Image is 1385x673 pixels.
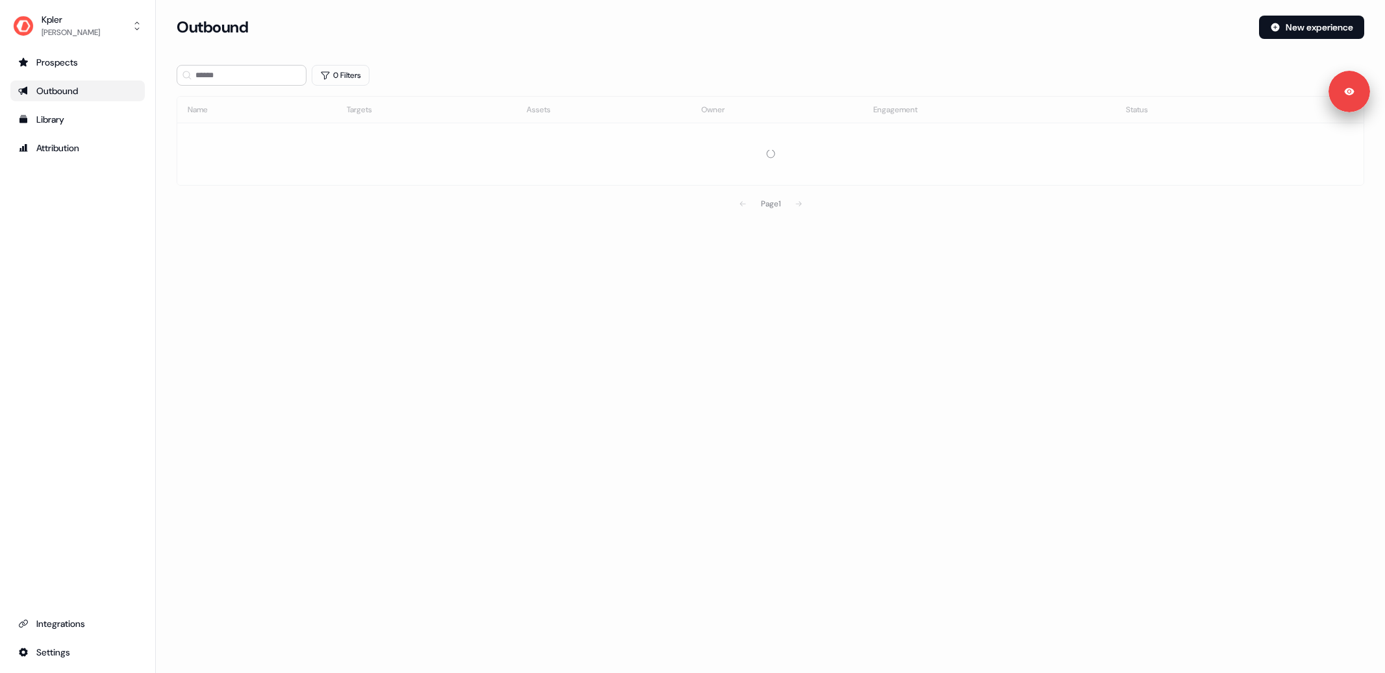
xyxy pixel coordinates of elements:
a: Go to outbound experience [10,80,145,101]
div: Settings [18,646,137,659]
div: Kpler [42,13,100,26]
div: Integrations [18,617,137,630]
a: Go to prospects [10,52,145,73]
div: Attribution [18,141,137,154]
div: Prospects [18,56,137,69]
a: Go to attribution [10,138,145,158]
div: [PERSON_NAME] [42,26,100,39]
button: Kpler[PERSON_NAME] [10,10,145,42]
h3: Outbound [177,18,248,37]
a: Go to templates [10,109,145,130]
button: 0 Filters [312,65,369,86]
button: New experience [1259,16,1364,39]
a: Go to integrations [10,642,145,663]
div: Outbound [18,84,137,97]
div: Library [18,113,137,126]
a: Go to integrations [10,613,145,634]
